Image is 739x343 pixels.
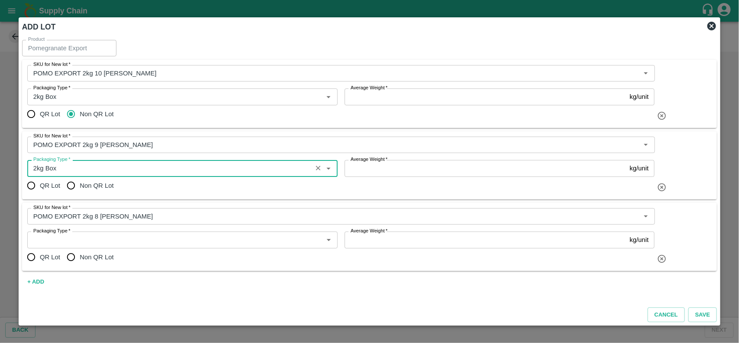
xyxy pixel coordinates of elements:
[80,181,113,190] span: Non QR Lot
[630,92,649,101] p: kg/unit
[33,156,71,163] label: Packaging Type
[28,36,45,43] label: Product
[33,61,71,68] label: SKU for New lot
[40,109,60,119] span: QR Lot
[640,139,652,150] button: Open
[351,85,387,91] label: Average Weight
[80,252,113,262] span: Non QR Lot
[688,307,717,323] button: Save
[313,163,324,174] button: Clear
[33,228,71,235] label: Packaging Type
[640,68,652,79] button: Open
[27,177,121,194] div: temp_output_lots.1.lot_type
[80,109,113,119] span: Non QR Lot
[323,91,334,102] button: Open
[640,211,652,222] button: Open
[33,133,71,140] label: SKU for New lot
[33,85,71,91] label: Packaging Type
[630,235,649,245] p: kg/unit
[351,228,387,235] label: Average Weight
[323,234,334,245] button: Open
[630,163,649,173] p: kg/unit
[648,307,685,323] button: Cancel
[40,252,60,262] span: QR Lot
[27,105,121,123] div: temp_output_lots.0.lot_type
[40,181,60,190] span: QR Lot
[22,274,50,290] button: + ADD
[27,248,121,266] div: temp_output_lots.2.lot_type
[22,23,56,31] b: ADD LOT
[351,156,387,163] label: Average Weight
[33,204,71,211] label: SKU for New lot
[323,163,334,174] button: Open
